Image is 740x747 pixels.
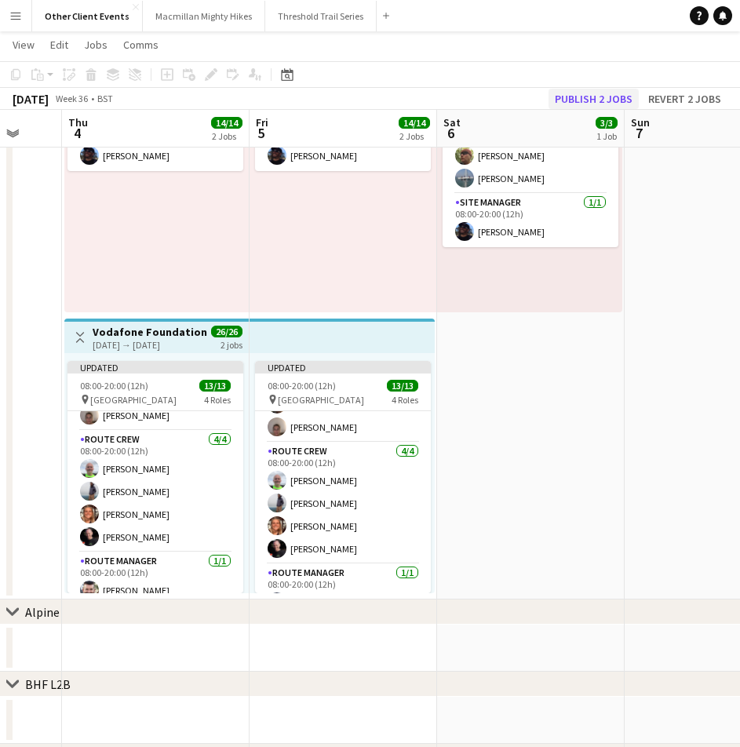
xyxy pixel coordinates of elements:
[443,80,618,247] app-job-card: 08:00-20:00 (12h)3/3 [GEOGRAPHIC_DATA]2 RolesGeneral Crew2/208:00-20:00 (12h)[PERSON_NAME][PERSON...
[265,1,377,31] button: Threshold Trail Series
[212,130,242,142] div: 2 Jobs
[6,35,41,55] a: View
[443,194,618,247] app-card-role: Site Manager1/108:00-20:00 (12h)[PERSON_NAME]
[13,38,35,52] span: View
[392,394,418,406] span: 4 Roles
[52,93,91,104] span: Week 36
[68,115,88,129] span: Thu
[25,676,71,692] div: BHF L2B
[44,35,75,55] a: Edit
[78,35,114,55] a: Jobs
[399,117,430,129] span: 14/14
[255,361,431,593] app-job-card: Updated08:00-20:00 (12h)13/13 [GEOGRAPHIC_DATA]4 Roles[PERSON_NAME][PERSON_NAME][PERSON_NAME][PER...
[399,130,429,142] div: 2 Jobs
[66,124,88,142] span: 4
[50,38,68,52] span: Edit
[117,35,165,55] a: Comms
[549,89,639,109] button: Publish 2 jobs
[97,93,113,104] div: BST
[629,124,650,142] span: 7
[596,117,618,129] span: 3/3
[32,1,143,31] button: Other Client Events
[443,115,461,129] span: Sat
[84,38,108,52] span: Jobs
[631,115,650,129] span: Sun
[255,443,431,564] app-card-role: Route Crew4/408:00-20:00 (12h)[PERSON_NAME][PERSON_NAME][PERSON_NAME][PERSON_NAME]
[93,325,207,339] h3: Vodafone Foundation
[443,118,618,194] app-card-role: General Crew2/208:00-20:00 (12h)[PERSON_NAME][PERSON_NAME]
[256,115,268,129] span: Fri
[143,1,265,31] button: Macmillan Mighty Hikes
[90,394,177,406] span: [GEOGRAPHIC_DATA]
[211,117,242,129] span: 14/14
[199,380,231,392] span: 13/13
[67,361,243,593] app-job-card: Updated08:00-20:00 (12h)13/13 [GEOGRAPHIC_DATA]4 Roles[PERSON_NAME][PERSON_NAME][PERSON_NAME]Rout...
[642,89,727,109] button: Revert 2 jobs
[387,380,418,392] span: 13/13
[67,431,243,552] app-card-role: Route Crew4/408:00-20:00 (12h)[PERSON_NAME][PERSON_NAME][PERSON_NAME][PERSON_NAME]
[93,339,207,351] div: [DATE] → [DATE]
[268,380,336,392] span: 08:00-20:00 (12h)
[80,380,148,392] span: 08:00-20:00 (12h)
[67,361,243,373] div: Updated
[441,124,461,142] span: 6
[253,124,268,142] span: 5
[221,337,242,351] div: 2 jobs
[67,552,243,606] app-card-role: Route Manager1/108:00-20:00 (12h)[PERSON_NAME]
[255,361,431,373] div: Updated
[204,394,231,406] span: 4 Roles
[25,604,60,620] div: Alpine
[278,394,364,406] span: [GEOGRAPHIC_DATA]
[13,91,49,107] div: [DATE]
[596,130,617,142] div: 1 Job
[255,564,431,618] app-card-role: Route Manager1/108:00-20:00 (12h)
[211,326,242,337] span: 26/26
[123,38,159,52] span: Comms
